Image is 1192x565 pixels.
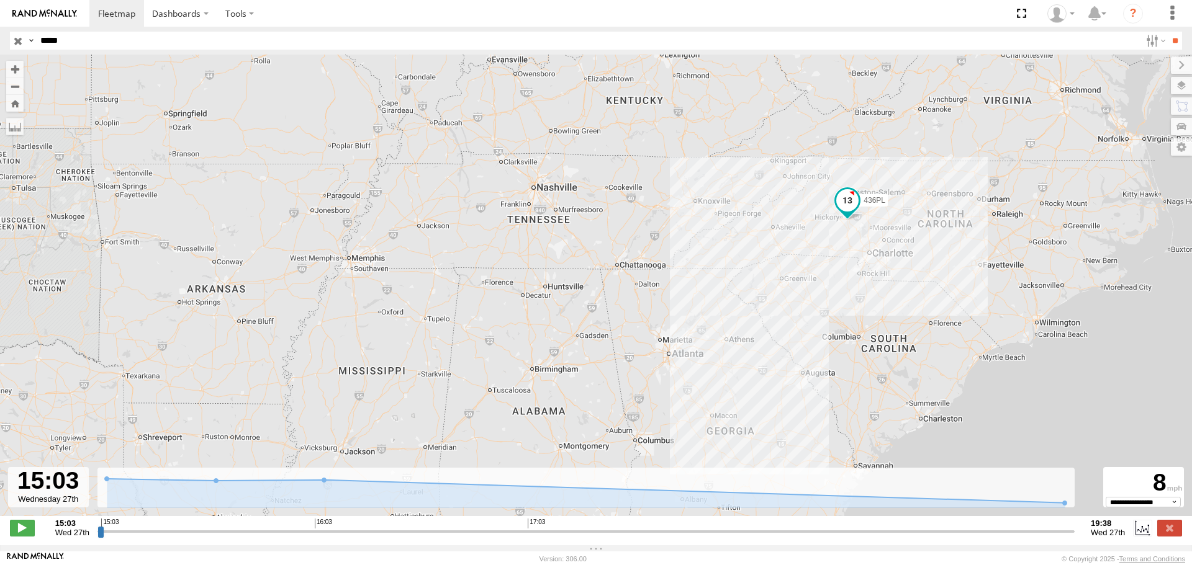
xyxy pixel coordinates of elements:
div: 8 [1105,469,1182,497]
span: 17:03 [528,518,545,528]
span: 15:03 [101,518,119,528]
img: rand-logo.svg [12,9,77,18]
label: Search Filter Options [1141,32,1168,50]
i: ? [1123,4,1143,24]
span: 16:03 [315,518,332,528]
button: Zoom in [6,61,24,78]
label: Search Query [26,32,36,50]
span: Wed 27th Aug 2025 [1091,528,1125,537]
button: Zoom Home [6,95,24,112]
div: Version: 306.00 [540,555,587,563]
span: Wed 27th Aug 2025 [55,528,89,537]
div: © Copyright 2025 - [1062,555,1185,563]
a: Terms and Conditions [1119,555,1185,563]
strong: 19:38 [1091,518,1125,528]
button: Zoom out [6,78,24,95]
a: Visit our Website [7,553,64,565]
label: Close [1157,520,1182,536]
label: Play/Stop [10,520,35,536]
span: 436PL [864,195,885,204]
label: Measure [6,118,24,135]
strong: 15:03 [55,518,89,528]
div: Zack Abernathy [1043,4,1079,23]
label: Map Settings [1171,138,1192,156]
